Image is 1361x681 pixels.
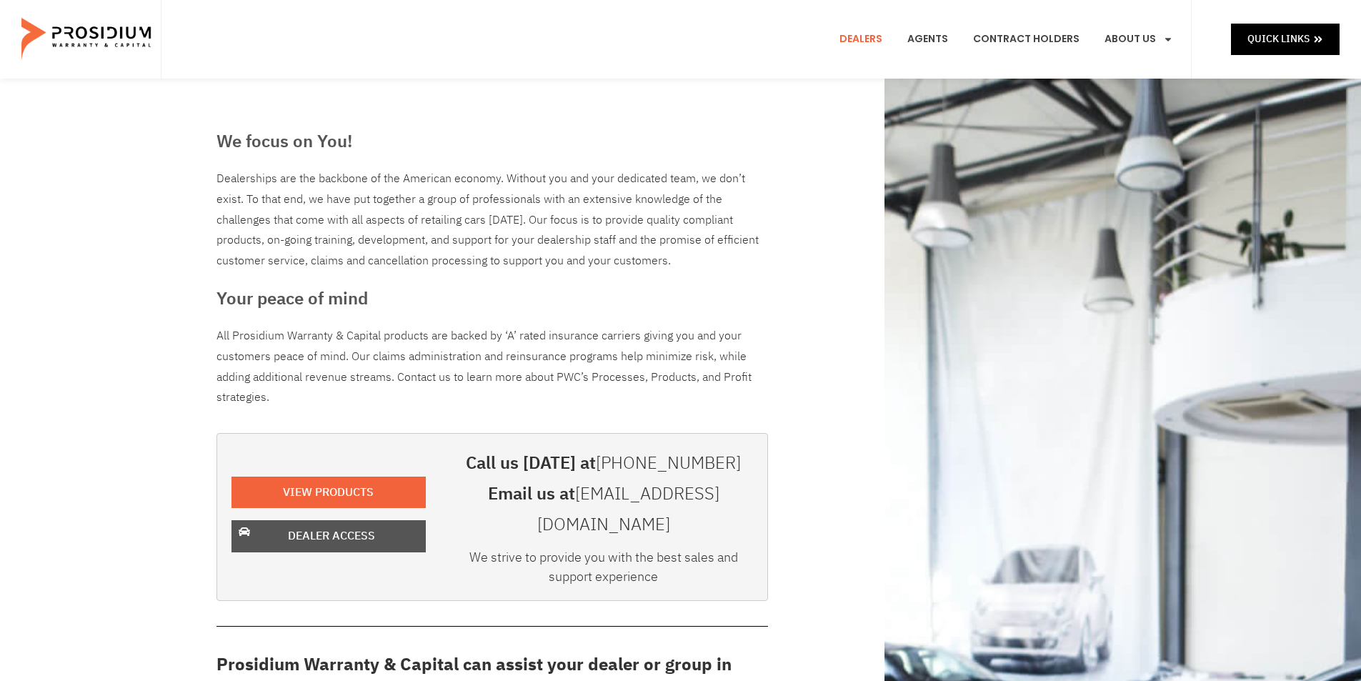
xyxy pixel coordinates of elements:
[962,13,1090,66] a: Contract Holders
[276,1,321,12] span: Last Name
[1231,24,1340,54] a: Quick Links
[216,286,768,312] h3: Your peace of mind
[216,169,768,272] div: Dealerships are the backbone of the American economy. Without you and your dedicated team, we don...
[288,526,375,547] span: Dealer Access
[454,448,753,479] h3: Call us [DATE] at
[216,326,768,408] p: All Prosidium Warranty & Capital products are backed by ‘A’ rated insurance carriers giving you a...
[1094,13,1184,66] a: About Us
[1247,30,1310,48] span: Quick Links
[829,13,1184,66] nav: Menu
[829,13,893,66] a: Dealers
[897,13,959,66] a: Agents
[454,547,753,593] div: We strive to provide you with the best sales and support experience
[231,520,426,552] a: Dealer Access
[537,481,719,537] a: [EMAIL_ADDRESS][DOMAIN_NAME]
[283,482,374,503] span: View Products
[231,477,426,509] a: View Products
[454,479,753,540] h3: Email us at
[216,129,768,154] h3: We focus on You!
[596,450,741,476] a: [PHONE_NUMBER]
